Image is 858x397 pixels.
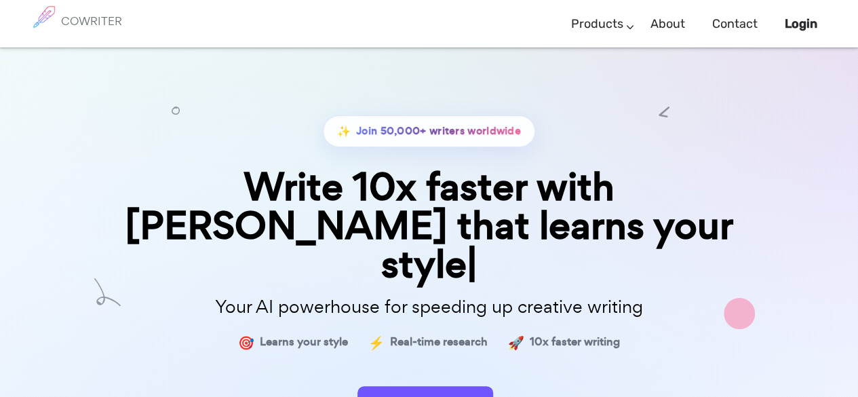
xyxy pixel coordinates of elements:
a: About [650,4,685,44]
p: Your AI powerhouse for speeding up creative writing [90,292,768,322]
span: 🚀 [508,333,524,352]
a: Products [571,4,623,44]
span: Learns your style [260,333,348,352]
b: Login [785,16,817,31]
span: Real-time research [390,333,488,352]
span: ✨ [337,121,351,141]
span: Join 50,000+ writers worldwide [356,121,521,141]
a: Login [785,4,817,44]
span: 10x faster writing [530,333,620,352]
h6: COWRITER [61,15,122,27]
span: 🎯 [238,333,254,352]
a: Contact [712,4,758,44]
div: Write 10x faster with [PERSON_NAME] that learns your style [90,168,768,284]
span: ⚡ [368,333,385,352]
